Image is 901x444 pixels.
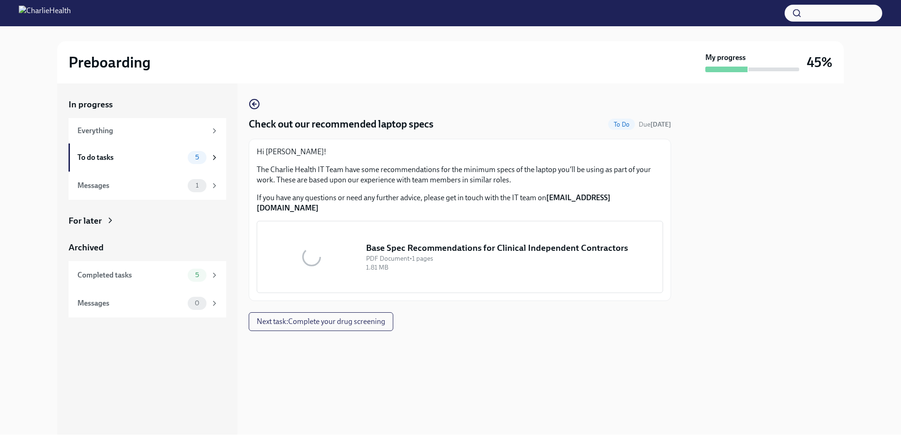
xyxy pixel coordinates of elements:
span: October 13th, 2025 06:00 [639,120,671,129]
a: For later [69,215,226,227]
div: Base Spec Recommendations for Clinical Independent Contractors [366,242,655,254]
div: 1.81 MB [366,263,655,272]
span: To Do [608,121,635,128]
h2: Preboarding [69,53,151,72]
a: In progress [69,98,226,111]
span: Due [639,120,671,128]
div: Everything [77,126,206,136]
img: CharlieHealth [19,6,71,21]
p: If you have any questions or need any further advice, please get in touch with the IT team on [257,193,663,213]
span: 5 [190,154,205,161]
button: Next task:Complete your drug screening [249,312,393,331]
h4: Check out our recommended laptop specs [249,117,434,131]
div: Messages [77,298,184,309]
h3: 45% [807,54,832,71]
div: For later [69,215,102,227]
p: The Charlie Health IT Team have some recommendations for the minimum specs of the laptop you'll b... [257,165,663,185]
span: Next task : Complete your drug screening [257,317,385,326]
a: Completed tasks5 [69,261,226,289]
span: 1 [190,182,204,189]
a: To do tasks5 [69,143,226,172]
p: Hi [PERSON_NAME]! [257,147,663,157]
a: Messages1 [69,172,226,200]
div: Messages [77,181,184,191]
a: Messages0 [69,289,226,317]
button: Base Spec Recommendations for Clinical Independent ContractorsPDF Document•1 pages1.81 MB [257,221,663,293]
span: 0 [189,300,205,307]
div: Completed tasks [77,270,184,280]
strong: My progress [705,53,746,63]
div: To do tasks [77,152,184,163]
a: Archived [69,241,226,254]
a: Everything [69,118,226,143]
strong: [DATE] [650,120,671,128]
span: 5 [190,271,205,278]
div: PDF Document • 1 pages [366,254,655,263]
